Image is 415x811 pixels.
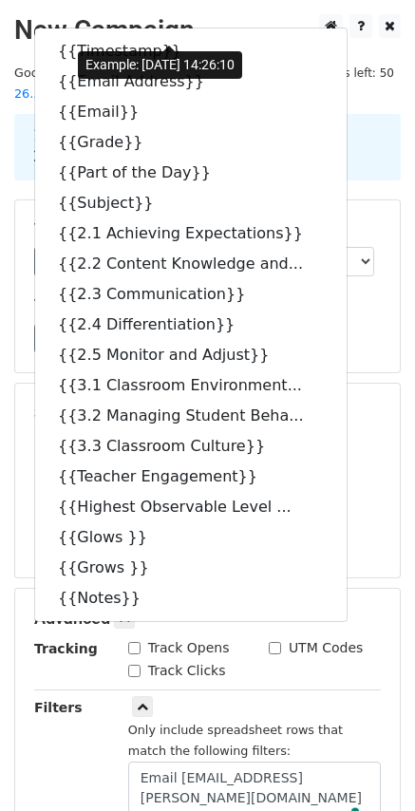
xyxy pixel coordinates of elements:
a: {{Highest Observable Level ... [35,492,347,522]
div: Example: [DATE] 14:26:10 [78,51,242,79]
small: Google Sheet: [14,66,261,102]
div: 1. Write your email in Gmail 2. Click [19,125,396,169]
a: {{Teacher Engagement}} [35,462,347,492]
a: {{2.2 Content Knowledge and... [35,249,347,279]
a: {{Part of the Day}} [35,158,347,188]
a: {{2.1 Achieving Expectations}} [35,218,347,249]
iframe: Chat Widget [320,720,415,811]
a: {{Timestamp}} [35,36,347,66]
label: Track Clicks [148,661,226,681]
small: Only include spreadsheet rows that match the following filters: [128,723,343,759]
a: {{3.3 Classroom Culture}} [35,431,347,462]
strong: Tracking [34,641,98,656]
a: {{2.3 Communication}} [35,279,347,310]
a: {{Notes}} [35,583,347,613]
a: {{Email}} [35,97,347,127]
a: {{2.4 Differentiation}} [35,310,347,340]
a: {{Grade}} [35,127,347,158]
a: {{2.5 Monitor and Adjust}} [35,340,347,370]
a: {{Grows }} [35,553,347,583]
label: Track Opens [148,638,230,658]
a: {{Email Address}} [35,66,347,97]
a: {{Subject}} [35,188,347,218]
a: {{Glows }} [35,522,347,553]
strong: Filters [34,700,83,715]
h2: New Campaign [14,14,401,47]
label: UTM Codes [289,638,363,658]
a: {{3.2 Managing Student Beha... [35,401,347,431]
a: {{3.1 Classroom Environment... [35,370,347,401]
